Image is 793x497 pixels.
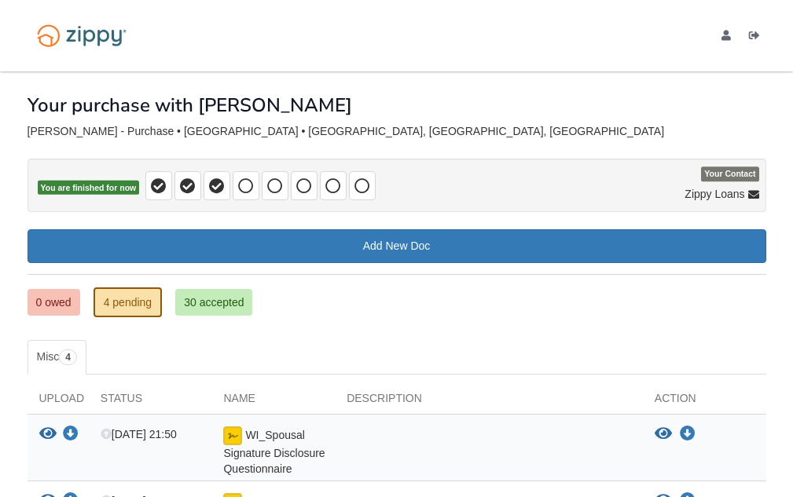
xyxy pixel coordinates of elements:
div: Name [211,390,335,414]
span: Zippy Loans [685,186,744,202]
div: Description [335,390,643,414]
span: Your Contact [701,167,758,182]
div: Action [643,390,766,414]
span: [DATE] 21:50 [101,428,177,440]
button: View WI_Spousal Signature Disclosure Questionnaire [655,426,672,442]
span: WI_Spousal Signature Disclosure Questionnaire [223,429,325,475]
a: 4 pending [94,287,163,317]
span: 4 [59,349,77,365]
div: Status [89,390,212,414]
img: Document fully signed [223,426,242,445]
a: 30 accepted [175,289,252,316]
a: Add New Doc [28,229,766,263]
img: Logo [28,17,136,54]
a: Misc [28,340,86,375]
a: Download WI_Spousal Signature Disclosure Questionnaire [63,429,79,441]
span: You are finished for now [38,181,140,196]
div: Upload [28,390,89,414]
a: Log out [749,30,766,46]
div: [PERSON_NAME] - Purchase • [GEOGRAPHIC_DATA] • [GEOGRAPHIC_DATA], [GEOGRAPHIC_DATA], [GEOGRAPHIC_... [28,125,766,138]
a: edit profile [721,30,737,46]
h1: Your purchase with [PERSON_NAME] [28,95,352,115]
a: Download WI_Spousal Signature Disclosure Questionnaire [680,428,696,440]
button: View WI_Spousal Signature Disclosure Questionnaire [39,426,57,443]
a: 0 owed [28,289,80,316]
